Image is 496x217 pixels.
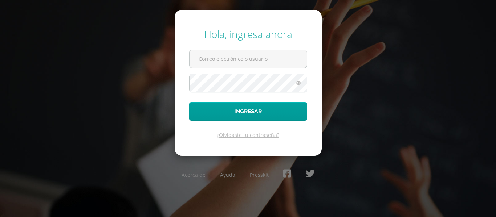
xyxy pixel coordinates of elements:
[189,102,307,121] button: Ingresar
[220,171,235,178] a: Ayuda
[250,171,269,178] a: Presskit
[189,27,307,41] div: Hola, ingresa ahora
[217,132,279,138] a: ¿Olvidaste tu contraseña?
[190,50,307,68] input: Correo electrónico o usuario
[182,171,206,178] a: Acerca de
